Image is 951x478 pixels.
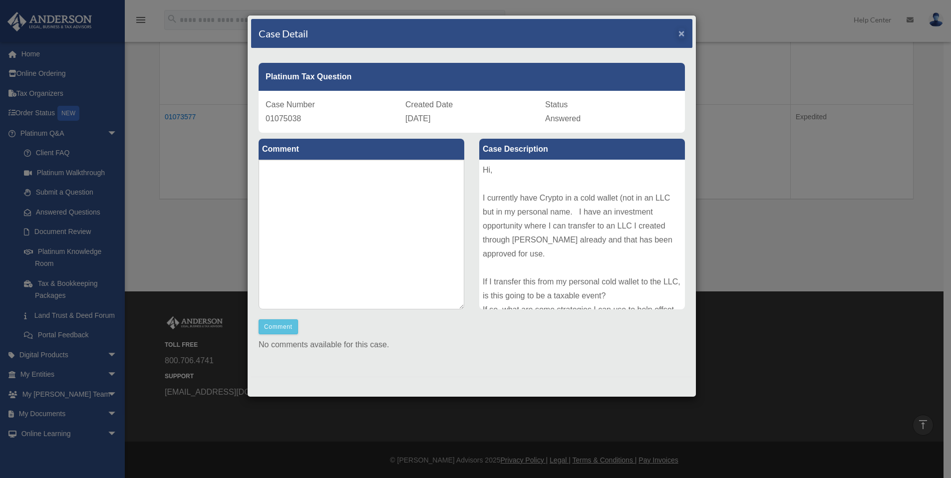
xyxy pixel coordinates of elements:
span: [DATE] [405,114,430,123]
span: × [678,27,685,39]
span: Created Date [405,100,453,109]
label: Case Description [479,139,685,160]
button: Close [678,28,685,38]
h4: Case Detail [259,26,308,40]
p: No comments available for this case. [259,338,685,352]
div: Platinum Tax Question [259,63,685,91]
label: Comment [259,139,464,160]
span: 01075038 [266,114,301,123]
span: Answered [545,114,581,123]
button: Comment [259,319,298,334]
span: Case Number [266,100,315,109]
div: Hi, I currently have Crypto in a cold wallet (not in an LLC but in my personal name. I have an in... [479,160,685,309]
span: Status [545,100,568,109]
